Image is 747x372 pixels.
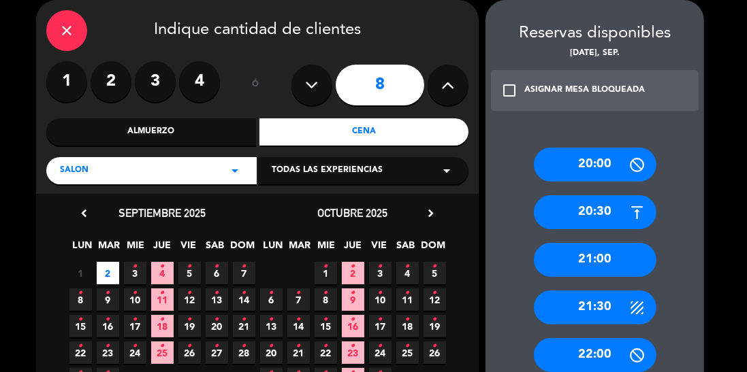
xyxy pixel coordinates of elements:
[233,262,255,284] span: 7
[214,282,219,304] i: •
[59,22,75,39] i: close
[315,288,337,311] span: 8
[396,315,419,337] span: 18
[287,341,310,364] span: 21
[296,282,301,304] i: •
[272,164,383,177] span: Todas las experiencias
[135,61,176,102] label: 3
[323,256,328,277] i: •
[351,256,355,277] i: •
[342,262,364,284] span: 2
[214,256,219,277] i: •
[233,341,255,364] span: 28
[151,262,174,284] span: 4
[187,309,192,331] i: •
[179,61,220,102] label: 4
[124,262,146,284] span: 3
[395,237,417,260] span: SAB
[432,256,437,277] i: •
[351,335,355,357] i: •
[315,341,337,364] span: 22
[424,341,446,364] span: 26
[342,315,364,337] span: 16
[97,262,119,284] span: 2
[77,206,91,220] i: chevron_left
[227,163,243,179] i: arrow_drop_down
[534,243,656,277] div: 21:00
[378,335,383,357] i: •
[91,61,131,102] label: 2
[97,341,119,364] span: 23
[133,309,138,331] i: •
[125,237,147,260] span: MIE
[439,163,455,179] i: arrow_drop_down
[369,315,392,337] span: 17
[118,206,206,220] span: septiembre 2025
[242,282,247,304] i: •
[378,309,383,331] i: •
[187,282,192,304] i: •
[178,262,201,284] span: 5
[424,288,446,311] span: 12
[287,315,310,337] span: 14
[242,309,247,331] i: •
[405,256,410,277] i: •
[69,341,92,364] span: 22
[178,315,201,337] span: 19
[260,315,283,337] span: 13
[534,290,656,324] div: 21:30
[342,341,364,364] span: 23
[46,61,87,102] label: 1
[60,164,89,177] span: SALON
[151,288,174,311] span: 11
[432,335,437,357] i: •
[296,335,301,357] i: •
[287,288,310,311] span: 7
[160,282,165,304] i: •
[97,315,119,337] span: 16
[151,237,174,260] span: JUE
[133,256,138,277] i: •
[524,84,645,97] div: ASIGNAR MESA BLOQUEADA
[405,309,410,331] i: •
[422,237,444,260] span: DOM
[231,237,253,260] span: DOM
[323,335,328,357] i: •
[106,335,110,357] i: •
[98,237,121,260] span: MAR
[342,237,364,260] span: JUE
[69,288,92,311] span: 8
[269,335,274,357] i: •
[396,341,419,364] span: 25
[204,237,227,260] span: SAB
[242,335,247,357] i: •
[296,309,301,331] i: •
[160,335,165,357] i: •
[234,61,278,109] div: ó
[133,282,138,304] i: •
[78,335,83,357] i: •
[259,118,469,146] div: Cena
[323,309,328,331] i: •
[206,288,228,311] span: 13
[262,237,285,260] span: LUN
[178,288,201,311] span: 12
[315,262,337,284] span: 1
[486,20,704,47] div: Reservas disponibles
[289,237,311,260] span: MAR
[432,282,437,304] i: •
[151,315,174,337] span: 18
[342,288,364,311] span: 9
[369,262,392,284] span: 3
[160,256,165,277] i: •
[124,341,146,364] span: 24
[405,282,410,304] i: •
[501,82,518,99] i: check_box_outline_blank
[133,335,138,357] i: •
[46,10,468,51] div: Indique cantidad de clientes
[46,118,256,146] div: Almuerzo
[315,315,337,337] span: 15
[534,195,656,229] div: 20:30
[486,47,704,61] div: [DATE], sep.
[315,237,338,260] span: MIE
